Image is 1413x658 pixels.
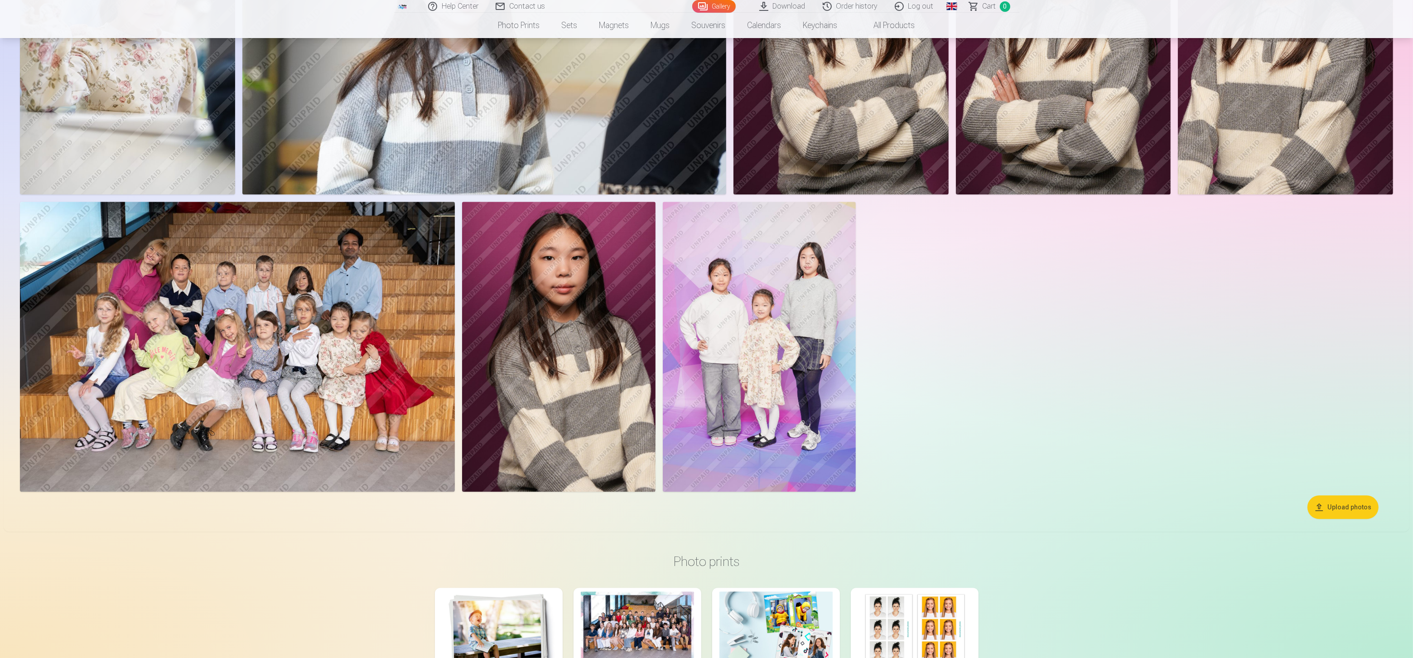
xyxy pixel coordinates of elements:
button: Upload photos [1307,495,1379,519]
a: Keychains [792,13,849,38]
a: Sets [551,13,588,38]
a: Mugs [640,13,681,38]
a: Photo prints [487,13,551,38]
span: 0 [1000,1,1010,12]
span: Сart [983,1,996,12]
a: Calendars [737,13,792,38]
h3: Photo prints [442,553,971,570]
a: All products [849,13,926,38]
a: Magnets [588,13,640,38]
img: /fa1 [398,4,408,9]
a: Souvenirs [681,13,737,38]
